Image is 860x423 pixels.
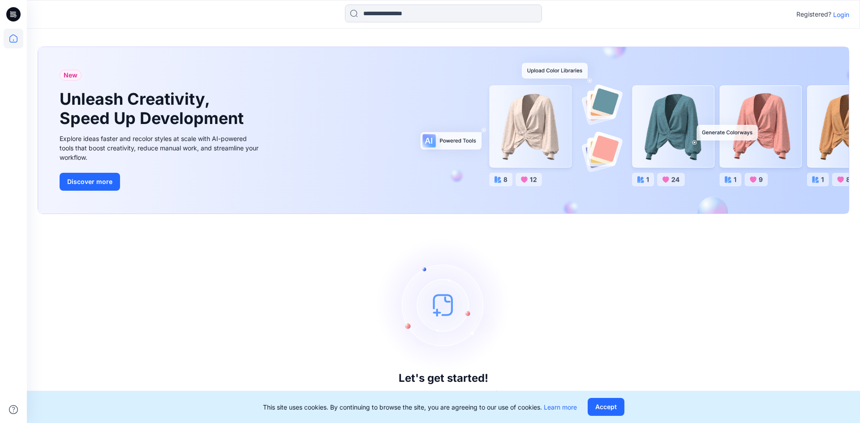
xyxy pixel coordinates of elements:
img: empty-state-image.svg [376,238,511,372]
button: Discover more [60,173,120,191]
h3: Let's get started! [399,372,488,385]
h1: Unleash Creativity, Speed Up Development [60,90,248,128]
p: Login [833,10,849,19]
a: Discover more [60,173,261,191]
p: Registered? [796,9,831,20]
span: New [64,70,77,81]
a: Learn more [544,403,577,411]
p: Click New to add a style or create a folder. [370,388,516,399]
p: This site uses cookies. By continuing to browse the site, you are agreeing to our use of cookies. [263,402,577,412]
div: Explore ideas faster and recolor styles at scale with AI-powered tools that boost creativity, red... [60,134,261,162]
button: Accept [588,398,624,416]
